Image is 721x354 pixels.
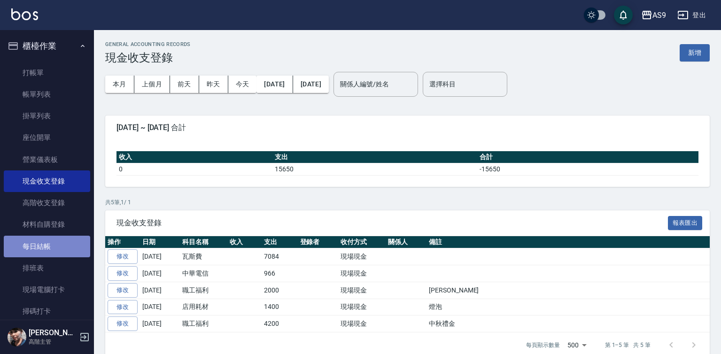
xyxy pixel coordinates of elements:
a: 現金收支登錄 [4,170,90,192]
td: 現場現金 [338,299,386,316]
button: 今天 [228,76,257,93]
td: 現場現金 [338,282,386,299]
td: [DATE] [140,299,180,316]
a: 現場電腦打卡 [4,279,90,300]
button: 櫃檯作業 [4,34,90,58]
a: 高階收支登錄 [4,192,90,214]
td: 7084 [262,248,298,265]
a: 修改 [108,283,138,298]
td: -15650 [477,163,698,175]
button: AS9 [637,6,670,25]
th: 支出 [272,151,477,163]
td: 現場現金 [338,265,386,282]
button: 報表匯出 [668,216,703,231]
td: 0 [116,163,272,175]
td: 店用耗材 [180,299,227,316]
td: 中秋禮金 [426,316,716,332]
button: 登出 [674,7,710,24]
th: 合計 [477,151,698,163]
td: [DATE] [140,316,180,332]
td: 2000 [262,282,298,299]
th: 日期 [140,236,180,248]
span: 現金收支登錄 [116,218,668,228]
button: 本月 [105,76,134,93]
a: 修改 [108,300,138,315]
p: 第 1–5 筆 共 5 筆 [605,341,651,349]
button: 新增 [680,44,710,62]
a: 修改 [108,316,138,331]
td: [PERSON_NAME] [426,282,716,299]
img: Logo [11,8,38,20]
th: 登錄者 [298,236,339,248]
th: 備註 [426,236,716,248]
th: 操作 [105,236,140,248]
button: 前天 [170,76,199,93]
button: 昨天 [199,76,228,93]
h3: 現金收支登錄 [105,51,191,64]
p: 共 5 筆, 1 / 1 [105,198,710,207]
a: 每日結帳 [4,236,90,257]
th: 關係人 [386,236,426,248]
td: 15650 [272,163,477,175]
a: 排班表 [4,257,90,279]
td: 瓦斯費 [180,248,227,265]
td: 1400 [262,299,298,316]
td: 4200 [262,316,298,332]
a: 材料自購登錄 [4,214,90,235]
td: 現場現金 [338,316,386,332]
button: 上個月 [134,76,170,93]
th: 收入 [116,151,272,163]
td: 燈泡 [426,299,716,316]
td: [DATE] [140,265,180,282]
td: 中華電信 [180,265,227,282]
td: 現場現金 [338,248,386,265]
td: 966 [262,265,298,282]
td: 職工福利 [180,282,227,299]
a: 座位開單 [4,127,90,148]
a: 新增 [680,48,710,57]
th: 收付方式 [338,236,386,248]
div: AS9 [652,9,666,21]
a: 報表匯出 [668,218,703,227]
span: [DATE] ~ [DATE] 合計 [116,123,698,132]
th: 科目名稱 [180,236,227,248]
a: 營業儀表板 [4,149,90,170]
td: [DATE] [140,248,180,265]
th: 支出 [262,236,298,248]
a: 掃碼打卡 [4,300,90,322]
a: 打帳單 [4,62,90,84]
button: [DATE] [256,76,293,93]
img: Person [8,328,26,346]
button: save [614,6,633,24]
p: 高階主管 [29,338,77,346]
h5: [PERSON_NAME] [29,328,77,338]
p: 每頁顯示數量 [526,341,560,349]
th: 收入 [227,236,262,248]
a: 修改 [108,249,138,264]
a: 掛單列表 [4,105,90,127]
td: [DATE] [140,282,180,299]
h2: GENERAL ACCOUNTING RECORDS [105,41,191,47]
td: 職工福利 [180,316,227,332]
a: 帳單列表 [4,84,90,105]
button: [DATE] [293,76,329,93]
a: 修改 [108,266,138,281]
